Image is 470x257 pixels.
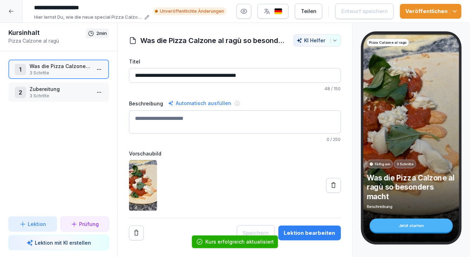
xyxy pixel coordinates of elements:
[397,161,414,167] p: 3 Schritte
[35,239,91,246] p: Lektion mit KI erstellen
[274,8,283,15] img: de.svg
[30,70,91,76] p: 3 Schritte
[370,219,453,232] div: Jetzt starten
[30,85,91,93] p: Zubereitung
[278,226,341,240] button: Lektion bearbeiten
[367,173,456,201] p: Was die Pizza Calzone al ragù so besonders macht
[369,40,407,45] p: Pizza Calzone al ragù
[129,226,144,240] button: Remove
[8,29,86,37] h1: Kursinhalt
[400,4,462,19] button: Veröffentlichen
[15,87,26,98] div: 2
[79,220,99,228] p: Prüfung
[8,235,109,250] button: Lektion mit KI erstellen
[294,34,341,47] button: KI Helfer
[30,93,91,99] p: 3 Schritte
[140,35,286,46] h1: Was die Pizza Calzone al ragù so besonders macht
[8,82,109,102] div: 2Zubereitung3 Schritte
[167,99,233,108] div: Automatisch ausfüllen
[8,216,57,232] button: Lektion
[60,216,109,232] button: Prüfung
[129,58,341,65] label: Titel
[28,220,46,228] p: Lektion
[96,30,107,37] p: 2 min
[129,150,341,157] label: Vorschaubild
[367,204,456,209] p: Beschreibung
[30,62,91,70] p: Was die Pizza Calzone al ragù so besonders macht
[375,161,390,167] p: Fällig am
[297,37,338,43] div: KI Helfer
[205,238,274,245] div: Kurs erfolgreich aktualisiert
[129,136,341,143] p: / 250
[325,86,330,91] span: 48
[295,4,322,19] button: Teilen
[237,225,275,241] button: Speichern
[129,100,163,107] label: Beschreibung
[327,137,330,142] span: 0
[129,160,157,211] img: mktv3pcs043of7oi8j05ijiq.png
[335,4,394,19] button: Entwurf speichern
[129,86,341,92] p: / 150
[301,7,316,15] div: Teilen
[341,7,388,15] div: Entwurf speichern
[34,14,142,21] p: Hier lernst Du, wie die neue special Pizza Calzone al ragù zubereitet wird
[8,37,86,44] p: Pizza Calzone al ragù
[8,60,109,79] div: 1Was die Pizza Calzone al ragù so besonders macht3 Schritte
[160,8,224,14] p: Unveröffentlichte Änderungen
[406,7,456,15] div: Veröffentlichen
[15,64,26,75] div: 1
[284,229,335,237] div: Lektion bearbeiten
